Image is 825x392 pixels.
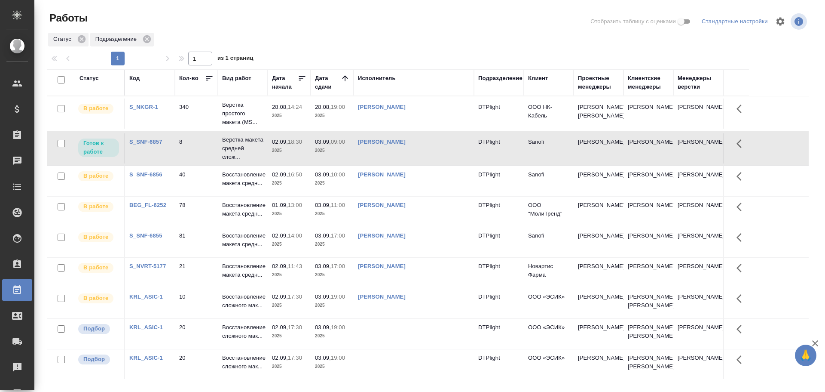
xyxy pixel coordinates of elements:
p: 2025 [315,332,349,340]
td: [PERSON_NAME] [623,227,673,257]
p: 19:00 [331,355,345,361]
p: 2025 [272,332,306,340]
p: В работе [83,263,108,272]
button: Здесь прячутся важные кнопки [731,319,752,340]
a: KRL_ASIC-1 [129,355,163,361]
button: 🙏 [795,345,816,366]
p: Верстка макета средней слож... [222,136,263,161]
button: Здесь прячутся важные кнопки [731,288,752,309]
div: Статус [48,33,89,46]
div: Можно подбирать исполнителей [77,354,120,365]
p: 2025 [315,210,349,218]
a: [PERSON_NAME] [358,232,406,239]
p: 02.09, [272,263,288,269]
button: Здесь прячутся важные кнопки [731,349,752,370]
td: [PERSON_NAME], [PERSON_NAME] [623,288,673,318]
td: 8 [175,133,218,164]
div: split button [700,15,770,28]
p: 19:00 [331,324,345,330]
p: Восстановление сложного мак... [222,293,263,310]
p: 2025 [315,179,349,188]
p: 03.09, [315,171,331,178]
p: 03.09, [315,293,331,300]
td: 21 [175,258,218,288]
p: 19:00 [331,104,345,110]
p: Восстановление макета средн... [222,170,263,188]
div: Дата начала [272,74,298,91]
p: 2025 [272,240,306,249]
p: 01.09, [272,202,288,208]
p: Статус [53,35,74,43]
a: [PERSON_NAME] [358,293,406,300]
a: S_NVRT-5177 [129,263,166,269]
div: Исполнитель выполняет работу [77,231,120,243]
p: Верстка простого макета (MS... [222,101,263,127]
div: Подразделение [478,74,522,83]
p: 14:24 [288,104,302,110]
td: DTPlight [474,166,524,196]
p: 2025 [315,362,349,371]
span: 🙏 [798,346,813,364]
p: Sanofi [528,170,569,179]
button: Здесь прячутся важные кнопки [731,258,752,278]
p: 09:00 [331,139,345,145]
p: [PERSON_NAME] [678,103,719,111]
p: 2025 [272,362,306,371]
div: Дата сдачи [315,74,341,91]
p: ООО НК-Кабель [528,103,569,120]
p: 2025 [315,301,349,310]
td: DTPlight [474,319,524,349]
a: [PERSON_NAME] [358,139,406,145]
td: DTPlight [474,288,524,318]
a: S_SNF-6857 [129,139,162,145]
p: В работе [83,172,108,180]
button: Здесь прячутся важные кнопки [731,166,752,187]
p: [PERSON_NAME] [678,262,719,271]
div: Исполнитель выполняет работу [77,170,120,182]
p: 19:00 [331,293,345,300]
p: Подразделение [95,35,140,43]
td: [PERSON_NAME] [623,133,673,164]
td: [PERSON_NAME] [574,258,623,288]
p: Подбор [83,324,105,333]
p: [PERSON_NAME] [678,138,719,146]
p: Восстановление макета средн... [222,262,263,279]
td: [PERSON_NAME] [574,227,623,257]
p: В работе [83,233,108,241]
p: 02.09, [272,324,288,330]
td: [PERSON_NAME], [PERSON_NAME] [623,319,673,349]
p: [PERSON_NAME] [678,170,719,179]
td: 340 [175,99,218,129]
p: 18:30 [288,139,302,145]
td: DTPlight [474,227,524,257]
td: DTPlight [474,197,524,227]
div: Вид работ [222,74,251,83]
p: 2025 [272,146,306,155]
p: 2025 [272,210,306,218]
td: [PERSON_NAME] [574,133,623,164]
span: Посмотреть информацию [791,13,809,30]
div: Исполнитель выполняет работу [77,293,120,304]
p: [PERSON_NAME] [678,293,719,301]
p: 14:00 [288,232,302,239]
p: 10:00 [331,171,345,178]
p: [PERSON_NAME] [678,231,719,240]
span: Работы [47,11,88,25]
p: 02.09, [272,232,288,239]
td: 40 [175,166,218,196]
p: [PERSON_NAME] [678,323,719,332]
p: 2025 [315,111,349,120]
div: Исполнитель выполняет работу [77,262,120,274]
td: 78 [175,197,218,227]
td: 20 [175,349,218,380]
a: KRL_ASIC-1 [129,293,163,300]
td: [PERSON_NAME], [PERSON_NAME] [623,349,673,380]
p: Восстановление сложного мак... [222,354,263,371]
p: 02.09, [272,355,288,361]
p: 13:00 [288,202,302,208]
p: 03.09, [315,139,331,145]
td: [PERSON_NAME] [623,197,673,227]
p: [PERSON_NAME] [678,354,719,362]
td: DTPlight [474,258,524,288]
p: 16:50 [288,171,302,178]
